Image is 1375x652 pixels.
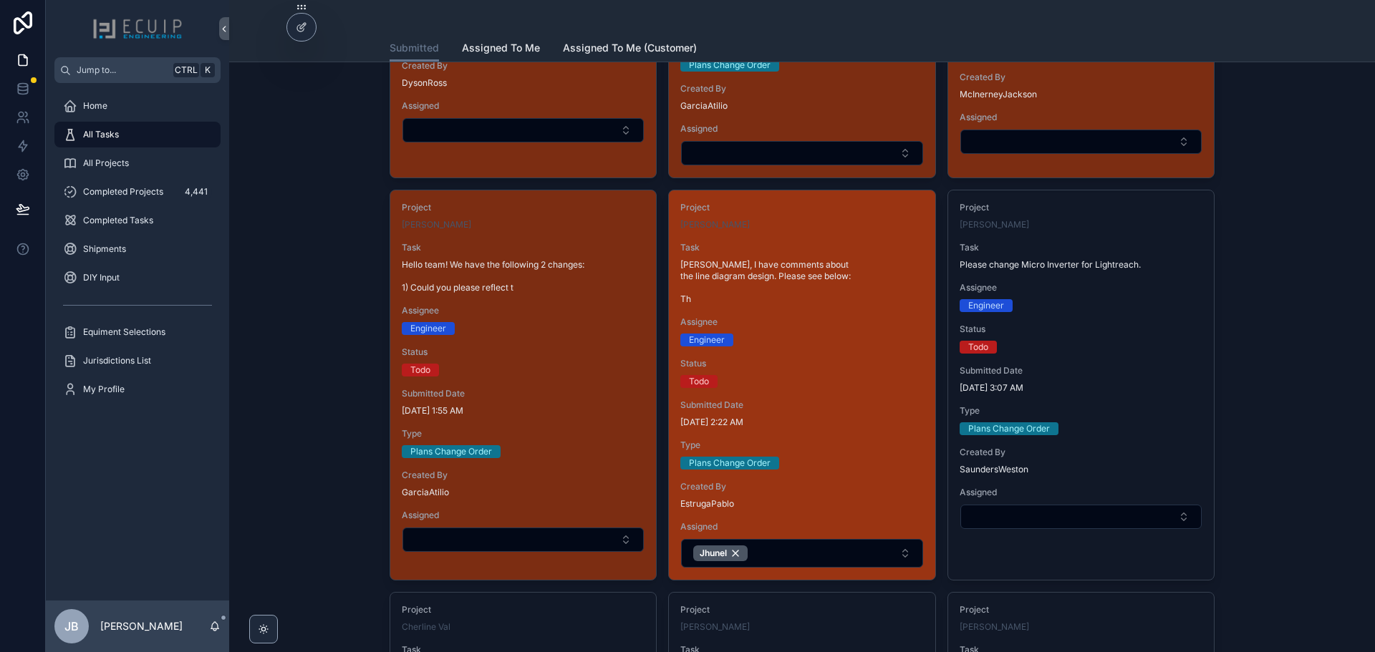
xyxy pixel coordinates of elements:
[402,527,644,552] button: Select Button
[402,346,645,358] span: Status
[960,89,1202,100] span: McInerneyJackson
[680,202,923,213] span: Project
[390,41,439,55] span: Submitted
[83,129,119,140] span: All Tasks
[410,322,446,335] div: Engineer
[64,618,79,635] span: JB
[402,487,645,498] span: GarciaAtilio
[100,619,183,633] p: [PERSON_NAME]
[180,183,212,200] div: 4,441
[402,60,645,72] span: Created By
[668,190,935,580] a: Project[PERSON_NAME]Task[PERSON_NAME], I have comments about the line diagram design. Please see ...
[462,35,540,64] a: Assigned To Me
[960,464,1202,475] span: SaundersWeston
[83,384,125,395] span: My Profile
[390,35,439,62] a: Submitted
[402,118,644,142] button: Select Button
[54,265,221,291] a: DIY Input
[402,202,645,213] span: Project
[960,405,1202,417] span: Type
[960,365,1202,376] span: Submitted Date
[402,219,471,230] a: [PERSON_NAME]
[947,190,1215,580] a: Project[PERSON_NAME]TaskPlease change Micro Inverter for Lightreach.AssigneeEngineerStatusTodoSub...
[680,259,923,305] span: [PERSON_NAME], I have comments about the line diagram design. Please see below: Th
[680,242,923,253] span: Task
[54,319,221,345] a: Equiment Selections
[689,59,771,72] div: Plans Change Order
[46,83,229,421] div: scrollable content
[54,122,221,147] a: All Tasks
[402,469,645,481] span: Created By
[83,157,129,169] span: All Projects
[680,417,923,428] span: [DATE] 2:22 AM
[960,487,1202,498] span: Assigned
[960,72,1202,83] span: Created By
[402,242,645,253] span: Task
[680,399,923,411] span: Submitted Date
[689,375,709,388] div: Todo
[83,243,126,255] span: Shipments
[689,334,725,346] div: Engineer
[54,208,221,233] a: Completed Tasks
[563,35,697,64] a: Assigned To Me (Customer)
[202,64,213,76] span: K
[54,348,221,374] a: Jurisdictions List
[680,621,750,633] a: [PERSON_NAME]
[83,272,120,283] span: DIY Input
[680,481,923,492] span: Created By
[680,521,923,532] span: Assigned
[968,299,1004,312] div: Engineer
[700,548,727,559] span: Jhunel
[402,428,645,439] span: Type
[960,259,1202,271] span: Please change Micro Inverter for Lightreach.
[680,439,923,451] span: Type
[77,64,168,76] span: Jump to...
[54,93,221,119] a: Home
[83,186,163,198] span: Completed Projects
[680,100,923,112] span: GarciaAtilio
[54,236,221,262] a: Shipments
[680,219,750,230] a: [PERSON_NAME]
[693,545,748,561] button: Unselect 951
[563,41,697,55] span: Assigned To Me (Customer)
[402,405,645,417] span: [DATE] 1:55 AM
[960,282,1202,293] span: Assignee
[968,341,988,354] div: Todo
[402,621,450,633] a: Cherline Val
[960,505,1202,529] button: Select Button
[681,539,922,568] button: Select Button
[54,179,221,205] a: Completed Projects4,441
[680,83,923,94] span: Created By
[83,100,107,112] span: Home
[402,388,645,399] span: Submitted Date
[680,498,923,510] span: EstrugaPablo
[54,57,221,83] button: Jump to...CtrlK
[402,305,645,316] span: Assignee
[402,259,645,293] span: Hello team! We have the following 2 changes: 1) Could you please reflect t
[410,445,492,458] div: Plans Change Order
[680,358,923,369] span: Status
[960,202,1202,213] span: Project
[402,604,645,615] span: Project
[402,100,645,112] span: Assigned
[173,63,199,77] span: Ctrl
[960,112,1202,123] span: Assigned
[680,604,923,615] span: Project
[681,141,922,165] button: Select Button
[462,41,540,55] span: Assigned To Me
[680,123,923,135] span: Assigned
[83,355,151,366] span: Jurisdictions List
[92,17,183,40] img: App logo
[960,604,1202,615] span: Project
[960,219,1029,230] span: [PERSON_NAME]
[402,510,645,521] span: Assigned
[402,77,645,89] span: DysonRoss
[83,326,165,338] span: Equiment Selections
[960,242,1202,253] span: Task
[680,316,923,328] span: Assignee
[960,130,1202,154] button: Select Button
